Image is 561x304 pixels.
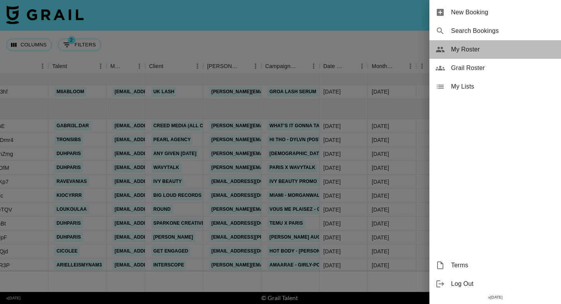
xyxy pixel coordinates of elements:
div: Grail Roster [429,59,561,77]
span: Grail Roster [451,63,555,73]
span: Log Out [451,279,555,289]
div: Search Bookings [429,22,561,40]
span: Terms [451,261,555,270]
div: Log Out [429,275,561,293]
div: My Roster [429,40,561,59]
div: My Lists [429,77,561,96]
div: v [DATE] [429,293,561,301]
span: My Lists [451,82,555,91]
span: My Roster [451,45,555,54]
span: New Booking [451,8,555,17]
span: Search Bookings [451,26,555,36]
div: New Booking [429,3,561,22]
div: Terms [429,256,561,275]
